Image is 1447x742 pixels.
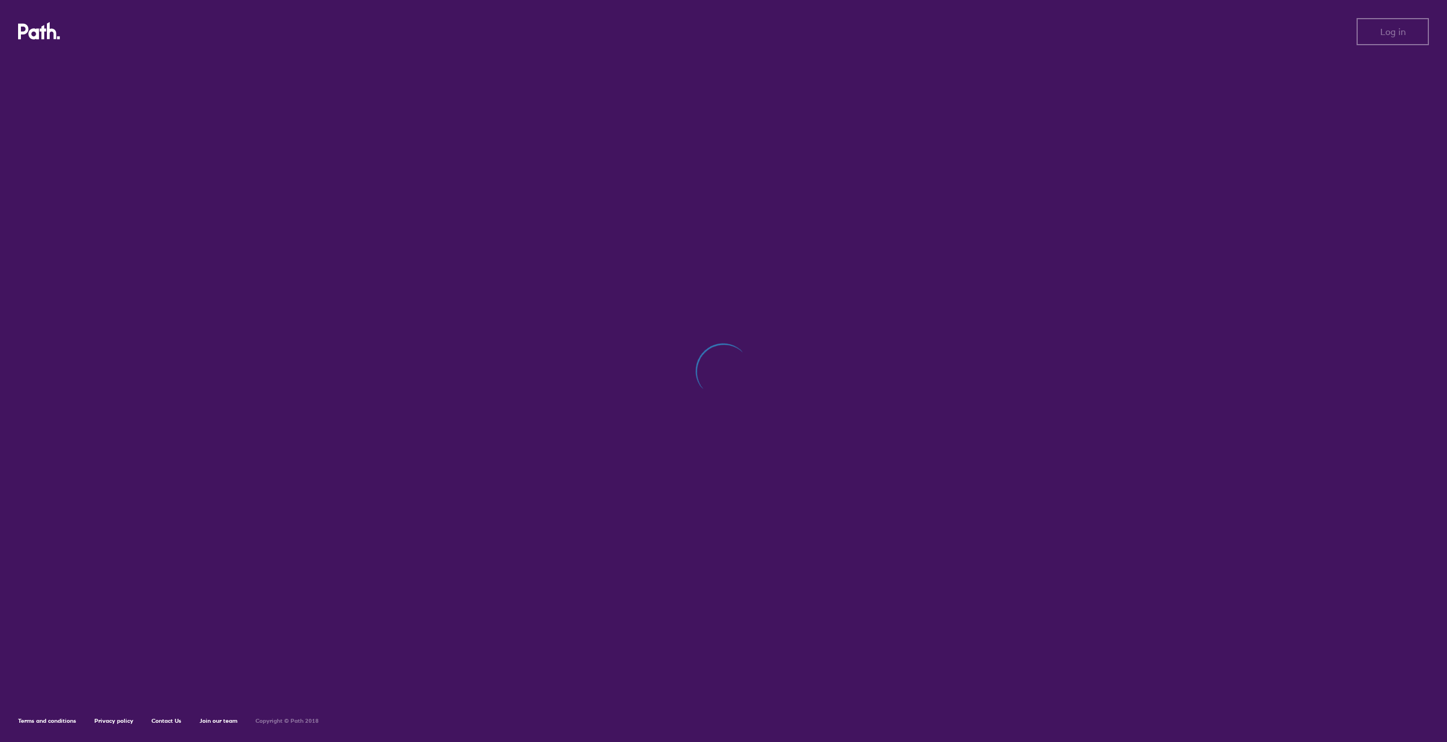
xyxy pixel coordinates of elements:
a: Join our team [200,717,237,724]
h6: Copyright © Path 2018 [255,718,319,724]
button: Log in [1357,18,1429,45]
a: Privacy policy [94,717,133,724]
a: Terms and conditions [18,717,76,724]
a: Contact Us [151,717,181,724]
span: Log in [1380,27,1406,37]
